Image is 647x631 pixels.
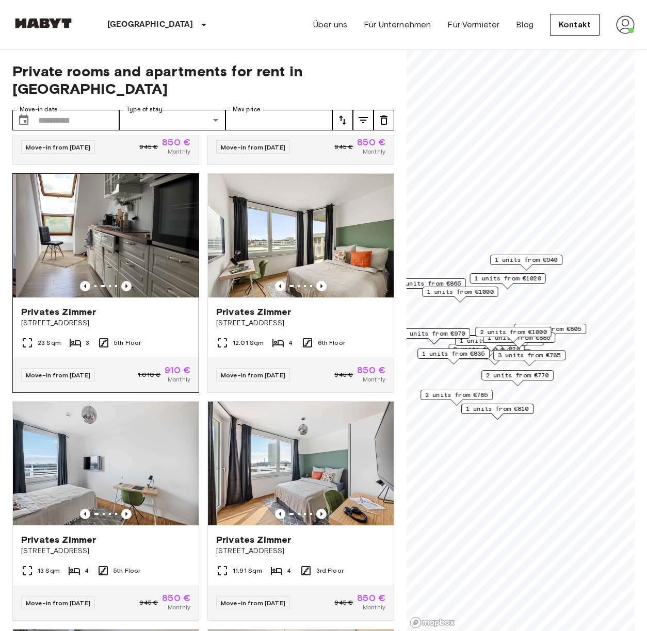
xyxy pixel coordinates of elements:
span: 1 units from €1020 [475,274,541,283]
button: Previous image [275,509,285,519]
span: 4 [287,566,291,575]
button: Previous image [316,281,327,291]
a: Für Unternehmen [364,19,431,31]
span: 3 units from €785 [498,351,561,360]
button: Previous image [80,281,90,291]
img: Marketing picture of unit DE-02-022-002-02HF [208,402,394,525]
span: 5th Floor [114,338,141,347]
a: Marketing picture of unit DE-02-012-002-03HFMarketing picture of unit DE-02-012-002-03HFPrevious ... [12,173,199,393]
span: Move-in from [DATE] [26,371,90,379]
div: Map marker [461,404,533,420]
span: Monthly [363,147,385,156]
button: tune [353,110,374,130]
p: [GEOGRAPHIC_DATA] [107,19,193,31]
span: 945 € [334,370,353,379]
span: 2 units from €770 [486,371,549,380]
span: Move-in from [DATE] [26,143,90,151]
button: tune [332,110,353,130]
div: Map marker [423,287,498,303]
span: 11.91 Sqm [233,566,262,575]
span: [STREET_ADDRESS] [216,546,385,556]
span: 1 units from €835 [422,349,485,358]
span: Privates Zimmer [21,306,96,318]
span: 850 € [162,138,190,147]
a: Über uns [313,19,347,31]
a: Marketing picture of unit DE-02-022-004-04HFPrevious imagePrevious imagePrivates Zimmer[STREET_AD... [12,401,199,621]
span: Privates Zimmer [216,306,291,318]
div: Map marker [394,278,466,294]
span: Move-in from [DATE] [221,599,285,607]
span: 850 € [357,138,385,147]
span: 13 Sqm [38,566,60,575]
span: 3 [86,338,89,347]
img: Marketing picture of unit DE-02-022-004-04HF [13,402,199,525]
label: Max price [233,105,261,114]
span: 1.010 € [138,370,160,379]
span: 3rd Floor [316,566,344,575]
span: 850 € [357,366,385,375]
span: [STREET_ADDRESS] [21,318,190,328]
a: Für Vermieter [447,19,499,31]
span: Privates Zimmer [21,534,96,546]
div: Map marker [493,350,565,366]
span: 4 [85,566,89,575]
a: Kontakt [550,14,600,36]
a: Mapbox logo [410,617,455,628]
span: Monthly [168,603,190,612]
span: [STREET_ADDRESS] [21,546,190,556]
div: Map marker [514,324,586,340]
button: Previous image [80,509,90,519]
div: Map marker [490,255,562,271]
button: tune [374,110,394,130]
span: 850 € [357,593,385,603]
span: 1 units from €970 [402,329,465,338]
div: Map marker [481,370,554,386]
span: 850 € [162,593,190,603]
span: 6th Floor [318,338,345,347]
a: Blog [516,19,533,31]
button: Previous image [121,281,132,291]
span: 4 [288,338,293,347]
span: 1 units from €865 [398,279,461,288]
a: Marketing picture of unit DE-02-021-002-02HFPrevious imagePrevious imagePrivates Zimmer[STREET_AD... [207,173,394,393]
div: Map marker [417,348,490,364]
span: Monthly [168,147,190,156]
span: 945 € [139,598,158,607]
span: 945 € [334,142,353,152]
span: 1 units from €810 [466,404,529,413]
span: Move-in from [DATE] [221,371,285,379]
span: 12.01 Sqm [233,338,264,347]
span: Privates Zimmer [216,534,291,546]
span: Monthly [363,375,385,384]
a: Marketing picture of unit DE-02-022-002-02HFPrevious imagePrevious imagePrivates Zimmer[STREET_AD... [207,401,394,621]
div: Map marker [398,328,470,344]
button: Previous image [121,509,132,519]
span: 1 units from €940 [495,255,558,264]
span: 2 units from €785 [425,390,488,400]
label: Type of stay [126,105,163,114]
span: 945 € [139,142,158,152]
div: Map marker [470,273,546,289]
button: Choose date [13,110,34,130]
span: Move-in from [DATE] [221,143,285,151]
span: 2 units from €1000 [480,327,547,337]
span: Move-in from [DATE] [26,599,90,607]
label: Move-in date [20,105,58,114]
span: 2 units from €1020 [454,344,520,354]
div: Map marker [476,327,552,343]
button: Previous image [316,509,327,519]
button: Previous image [275,281,285,291]
span: Monthly [168,375,190,384]
span: Monthly [363,603,385,612]
span: 910 € [165,366,190,375]
img: Habyt [12,18,74,28]
span: 945 € [334,598,353,607]
div: Map marker [420,390,493,406]
img: Marketing picture of unit DE-02-021-002-02HF [208,174,394,297]
img: avatar [616,15,635,34]
span: 5th Floor [114,566,140,575]
span: Private rooms and apartments for rent in [GEOGRAPHIC_DATA] [12,62,394,97]
span: 1 units from €805 [519,324,581,334]
span: 23 Sqm [38,338,61,347]
span: [STREET_ADDRESS] [216,318,385,328]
